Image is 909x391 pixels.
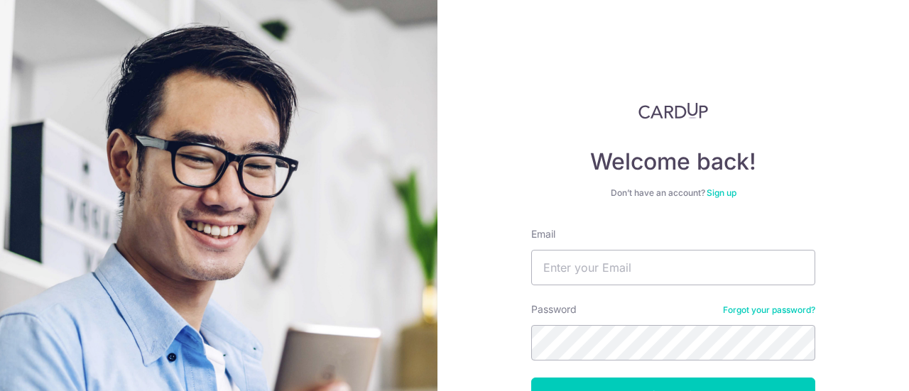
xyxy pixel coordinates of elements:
[723,304,815,316] a: Forgot your password?
[707,187,736,198] a: Sign up
[638,102,708,119] img: CardUp Logo
[531,250,815,285] input: Enter your Email
[531,302,577,316] label: Password
[531,187,815,199] div: Don’t have an account?
[531,227,555,241] label: Email
[531,148,815,176] h4: Welcome back!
